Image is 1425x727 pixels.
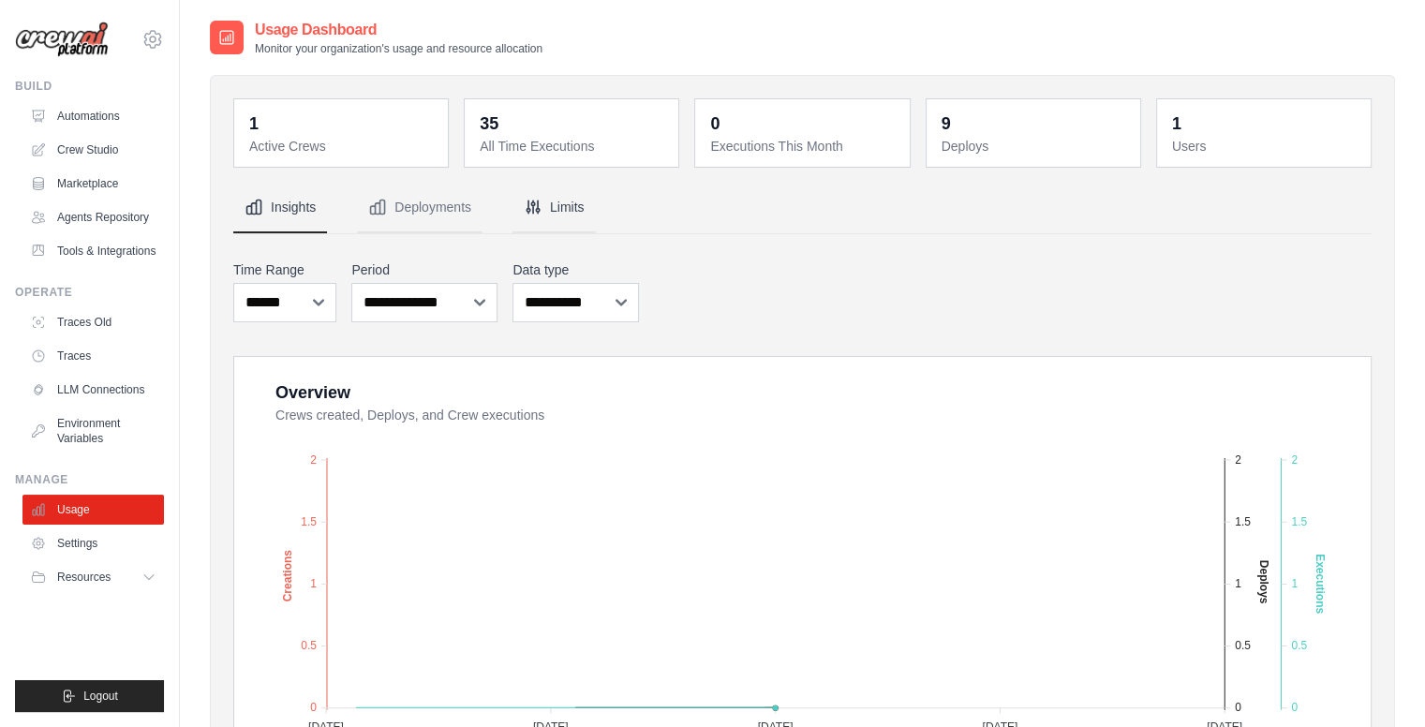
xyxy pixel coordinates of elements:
[233,183,327,233] button: Insights
[15,472,164,487] div: Manage
[1172,137,1359,156] dt: Users
[22,307,164,337] a: Traces Old
[942,111,951,137] div: 9
[15,79,164,94] div: Build
[1291,453,1298,466] tspan: 2
[15,22,109,58] img: Logo
[710,137,898,156] dt: Executions This Month
[22,495,164,525] a: Usage
[1235,577,1241,590] tspan: 1
[512,260,638,279] label: Data type
[22,408,164,453] a: Environment Variables
[22,236,164,266] a: Tools & Integrations
[1291,514,1307,527] tspan: 1.5
[1291,577,1298,590] tspan: 1
[15,680,164,712] button: Logout
[15,285,164,300] div: Operate
[22,101,164,131] a: Automations
[1235,639,1251,652] tspan: 0.5
[710,111,720,137] div: 0
[357,183,482,233] button: Deployments
[22,375,164,405] a: LLM Connections
[310,577,317,590] tspan: 1
[1291,701,1298,714] tspan: 0
[1172,111,1181,137] div: 1
[512,183,596,233] button: Limits
[83,689,118,704] span: Logout
[1235,453,1241,466] tspan: 2
[351,260,497,279] label: Period
[310,453,317,466] tspan: 2
[1235,701,1241,714] tspan: 0
[22,202,164,232] a: Agents Repository
[1314,554,1327,614] text: Executions
[275,406,1348,424] dt: Crews created, Deploys, and Crew executions
[233,260,336,279] label: Time Range
[1235,514,1251,527] tspan: 1.5
[942,137,1129,156] dt: Deploys
[233,183,1372,233] nav: Tabs
[57,570,111,585] span: Resources
[310,701,317,714] tspan: 0
[301,639,317,652] tspan: 0.5
[255,19,542,41] h2: Usage Dashboard
[22,562,164,592] button: Resources
[1257,559,1270,603] text: Deploys
[22,528,164,558] a: Settings
[301,514,317,527] tspan: 1.5
[22,169,164,199] a: Marketplace
[249,111,259,137] div: 1
[275,379,350,406] div: Overview
[249,137,437,156] dt: Active Crews
[480,137,667,156] dt: All Time Executions
[480,111,498,137] div: 35
[1291,639,1307,652] tspan: 0.5
[22,135,164,165] a: Crew Studio
[281,549,294,601] text: Creations
[22,341,164,371] a: Traces
[255,41,542,56] p: Monitor your organization's usage and resource allocation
